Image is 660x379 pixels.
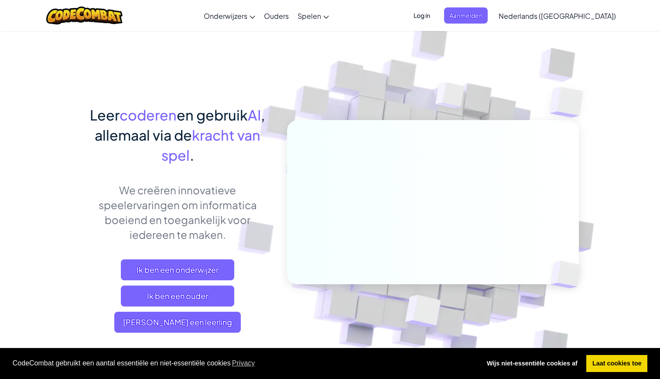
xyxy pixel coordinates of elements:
[120,106,177,124] span: coderen
[82,183,274,242] p: We creëren innovatieve speelervaringen om informatica boeiend en toegankelijk voor iedereen te ma...
[114,312,241,333] button: [PERSON_NAME] een leerling
[248,106,261,124] span: AI
[293,4,333,28] a: Spelen
[231,357,256,370] a: learn more about cookies
[586,355,647,372] a: allow cookies
[481,355,583,372] a: deny cookies
[121,286,234,307] a: Ik ben een ouder
[298,11,321,21] span: Spelen
[260,4,293,28] a: Ouders
[46,7,123,24] img: CodeCombat logo
[536,243,601,307] img: Overlap cubes
[121,259,234,280] a: Ik ben een onderwijzer
[494,4,620,28] a: Nederlands ([GEOGRAPHIC_DATA])
[13,357,474,370] span: CodeCombat gebruikt een aantal essentiële en niet-essentiële cookies
[199,4,260,28] a: Onderwijzers
[190,146,194,164] span: .
[204,11,247,21] span: Onderwijzers
[532,65,608,139] img: Overlap cubes
[383,276,462,349] img: Overlap cubes
[161,126,261,164] span: kracht van spel
[499,11,616,21] span: Nederlands ([GEOGRAPHIC_DATA])
[444,7,488,24] button: Aanmelden
[177,106,248,124] span: en gebruik
[419,65,482,130] img: Overlap cubes
[408,7,435,24] button: Log in
[90,106,120,124] span: Leer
